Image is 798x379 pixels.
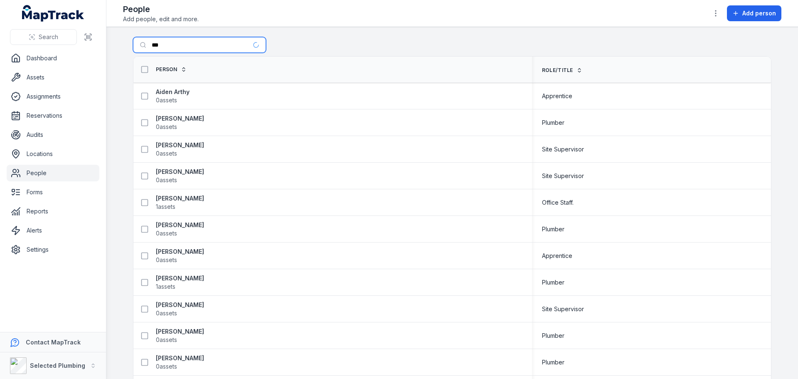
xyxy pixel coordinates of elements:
[22,5,84,22] a: MapTrack
[156,221,204,238] a: [PERSON_NAME]0assets
[30,362,85,369] strong: Selected Plumbing
[542,225,564,233] span: Plumber
[156,203,175,211] span: 1 assets
[7,203,99,220] a: Reports
[156,176,177,184] span: 0 assets
[156,309,177,317] span: 0 assets
[26,339,81,346] strong: Contact MapTrack
[156,282,175,291] span: 1 assets
[156,88,190,96] strong: Aiden Arthy
[156,274,204,282] strong: [PERSON_NAME]
[156,66,177,73] span: Person
[542,305,584,313] span: Site Supervisor
[156,96,177,104] span: 0 assets
[156,354,204,362] strong: [PERSON_NAME]
[156,66,187,73] a: Person
[156,168,204,184] a: [PERSON_NAME]0assets
[7,69,99,86] a: Assets
[156,256,177,264] span: 0 assets
[156,168,204,176] strong: [PERSON_NAME]
[156,301,204,309] strong: [PERSON_NAME]
[156,354,204,371] a: [PERSON_NAME]0assets
[123,3,199,15] h2: People
[10,29,77,45] button: Search
[156,274,204,291] a: [PERSON_NAME]1assets
[542,172,584,180] span: Site Supervisor
[123,15,199,23] span: Add people, edit and more.
[156,88,190,104] a: Aiden Arthy0assets
[542,278,564,287] span: Plumber
[542,358,564,367] span: Plumber
[156,229,177,238] span: 0 assets
[542,145,584,154] span: Site Supervisor
[156,141,204,149] strong: [PERSON_NAME]
[7,126,99,143] a: Audits
[156,149,177,158] span: 0 assets
[39,33,58,41] span: Search
[156,248,204,264] a: [PERSON_NAME]0assets
[542,252,572,260] span: Apprentice
[7,50,99,67] a: Dashboard
[156,221,204,229] strong: [PERSON_NAME]
[156,141,204,158] a: [PERSON_NAME]0assets
[542,67,582,74] a: Role/Title
[542,332,564,340] span: Plumber
[156,123,177,131] span: 0 assets
[156,114,204,123] strong: [PERSON_NAME]
[542,92,572,100] span: Apprentice
[156,327,204,336] strong: [PERSON_NAME]
[7,241,99,258] a: Settings
[156,301,204,317] a: [PERSON_NAME]0assets
[7,107,99,124] a: Reservations
[742,9,776,17] span: Add person
[542,119,564,127] span: Plumber
[542,67,573,74] span: Role/Title
[542,198,574,207] span: Office Staff.
[156,336,177,344] span: 0 assets
[7,222,99,239] a: Alerts
[156,362,177,371] span: 0 assets
[7,146,99,162] a: Locations
[7,88,99,105] a: Assignments
[156,327,204,344] a: [PERSON_NAME]0assets
[156,114,204,131] a: [PERSON_NAME]0assets
[7,184,99,201] a: Forms
[156,194,204,203] strong: [PERSON_NAME]
[7,165,99,181] a: People
[727,5,781,21] button: Add person
[156,248,204,256] strong: [PERSON_NAME]
[156,194,204,211] a: [PERSON_NAME]1assets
